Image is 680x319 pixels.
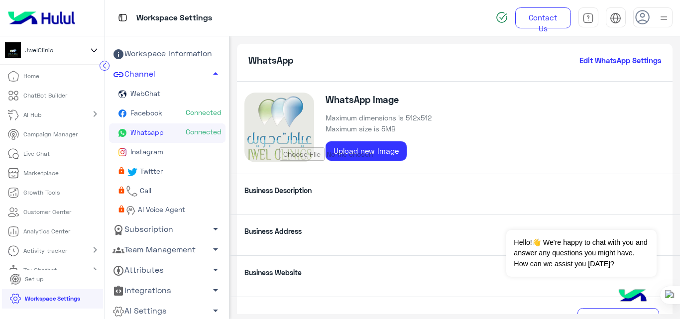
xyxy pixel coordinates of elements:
[25,275,43,284] p: Set up
[136,205,185,213] span: AI Voice Agent
[109,281,226,301] a: Integrations
[615,279,650,314] img: hulul-logo.png
[136,11,212,25] p: Workspace Settings
[109,182,226,201] a: Call
[109,123,226,143] a: WhatsappConnected
[186,127,222,137] span: Connected
[109,143,226,162] a: Instagram
[23,72,39,81] p: Home
[23,227,70,236] p: Analytics Center
[23,130,78,139] p: Campaign Manager
[210,243,222,255] span: arrow_drop_down
[23,149,50,158] p: Live Chat
[89,264,101,276] mat-icon: chevron_right
[23,208,71,216] p: Customer Center
[515,7,570,28] a: Contact Us
[5,42,21,58] img: 177882628735456
[237,185,382,196] p: Business Description
[610,12,621,24] img: tab
[109,239,226,260] a: Team Management
[25,46,53,55] span: JwelClinic
[109,44,226,64] a: Workspace Information
[138,167,163,175] span: Twitter
[578,7,598,28] a: tab
[128,89,160,98] span: WebChat
[23,188,60,197] p: Growth Tools
[210,305,222,317] span: arrow_drop_down
[248,55,293,66] h5: WhatsApp
[186,107,222,117] span: Connected
[128,108,162,117] span: Facebook
[109,201,226,219] a: AI Voice Agent
[4,7,79,28] img: Logo
[326,94,432,106] h5: WhatsApp Image
[109,104,226,123] a: FacebookConnected
[23,246,67,255] p: Activity tracker
[89,108,101,120] mat-icon: chevron_right
[496,11,508,23] img: spinner
[326,123,432,134] p: Maximum size is 5MB
[506,230,656,277] span: Hello!👋 We're happy to chat with you and answer any questions you might have. How can we assist y...
[210,223,222,235] span: arrow_drop_down
[210,68,222,80] span: arrow_drop_up
[582,12,594,24] img: tab
[2,289,88,309] a: Workspace Settings
[128,147,163,156] span: Instagram
[2,270,51,289] a: Set up
[244,93,314,162] img: Profile picture
[23,169,59,178] p: Marketplace
[116,11,129,24] img: tab
[109,219,226,239] a: Subscription
[89,244,101,256] mat-icon: chevron_right
[109,85,226,104] a: WebChat
[237,267,382,278] p: Business Website
[237,226,382,236] p: Business Address
[109,64,226,85] a: Channel
[128,128,164,136] span: Whatsapp
[138,186,151,195] span: Call
[109,260,226,280] a: Attributes
[23,110,41,119] p: AI Hub
[23,91,67,100] p: ChatBot Builder
[326,112,432,123] span: Maximum dimensions is 512x512
[25,294,80,303] p: Workspace Settings
[109,162,226,182] a: Twitter
[23,266,57,275] p: Try Chatbot
[658,12,670,24] img: profile
[579,56,662,65] h6: Edit WhatsApp Settings
[210,264,222,276] span: arrow_drop_down
[210,284,222,296] span: arrow_drop_down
